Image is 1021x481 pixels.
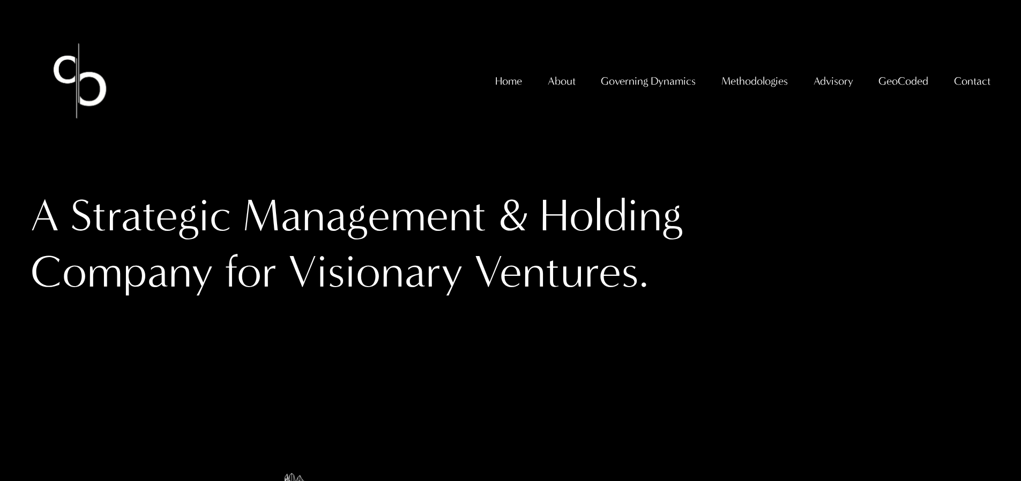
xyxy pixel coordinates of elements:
[814,70,853,92] a: folder dropdown
[601,70,696,92] a: folder dropdown
[548,70,576,92] a: folder dropdown
[495,70,522,92] a: Home
[601,71,696,91] span: Governing Dynamics
[878,71,928,91] span: GeoCoded
[814,71,853,91] span: Advisory
[878,70,928,92] a: folder dropdown
[954,71,990,91] span: Contact
[31,188,750,299] h1: A Strategic Management & Holding Company for Visionary Ventures.
[721,70,788,92] a: folder dropdown
[548,71,576,91] span: About
[31,32,129,130] img: Christopher Sanchez &amp; Co.
[954,70,990,92] a: folder dropdown
[721,71,788,91] span: Methodologies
